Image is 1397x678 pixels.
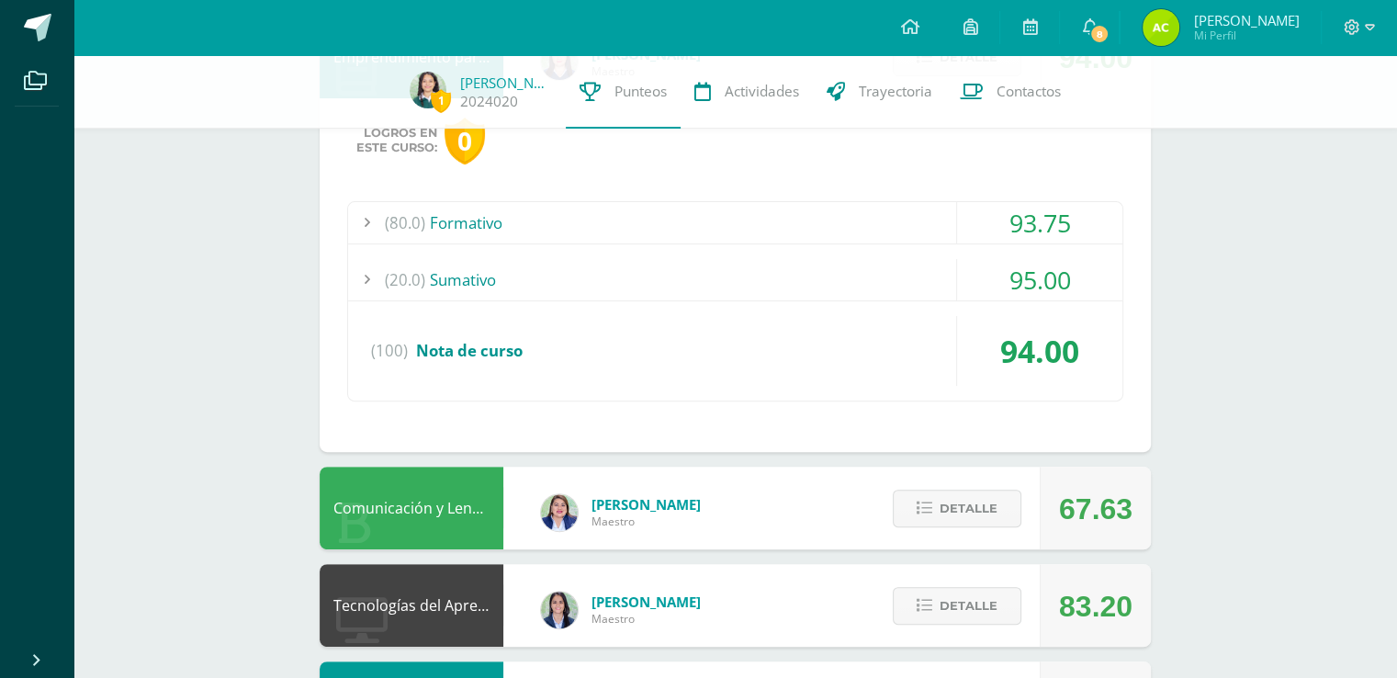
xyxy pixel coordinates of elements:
span: Detalle [940,589,997,623]
span: [PERSON_NAME] [1193,11,1299,29]
div: 83.20 [1059,565,1132,648]
img: 7533830a65007a9ba9768a73d7963f82.png [410,72,446,108]
div: Comunicación y Lenguaje, Idioma Español [320,467,503,549]
span: [PERSON_NAME] [591,495,701,514]
span: Maestro [591,514,701,529]
span: Logros en este curso: [356,126,437,155]
span: (80.0) [385,202,425,243]
span: Nota de curso [416,340,523,361]
span: [PERSON_NAME] [591,593,701,611]
span: Maestro [591,611,701,627]
span: 1 [431,89,451,112]
a: Punteos [566,55,681,129]
span: Contactos [997,82,1061,101]
div: 95.00 [957,259,1122,300]
a: [PERSON_NAME] [460,73,552,92]
a: Actividades [681,55,813,129]
div: 67.63 [1059,468,1132,550]
span: Trayectoria [859,82,932,101]
a: Contactos [946,55,1075,129]
img: a2981e156c5488ab61ea97d2bec4a841.png [1143,9,1179,46]
a: Trayectoria [813,55,946,129]
button: Detalle [893,587,1021,625]
div: 0 [445,118,485,164]
div: Sumativo [348,259,1122,300]
div: 94.00 [957,316,1122,386]
span: (20.0) [385,259,425,300]
div: Formativo [348,202,1122,243]
span: 8 [1089,24,1110,44]
span: Detalle [940,492,997,525]
div: Tecnologías del Aprendizaje y la Comunicación: Computación [320,564,503,647]
img: 7489ccb779e23ff9f2c3e89c21f82ed0.png [541,592,578,628]
img: 97caf0f34450839a27c93473503a1ec1.png [541,494,578,531]
span: (100) [371,316,408,386]
span: Punteos [614,82,667,101]
a: 2024020 [460,92,518,111]
span: Mi Perfil [1193,28,1299,43]
span: Actividades [725,82,799,101]
button: Detalle [893,490,1021,527]
div: 93.75 [957,202,1122,243]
